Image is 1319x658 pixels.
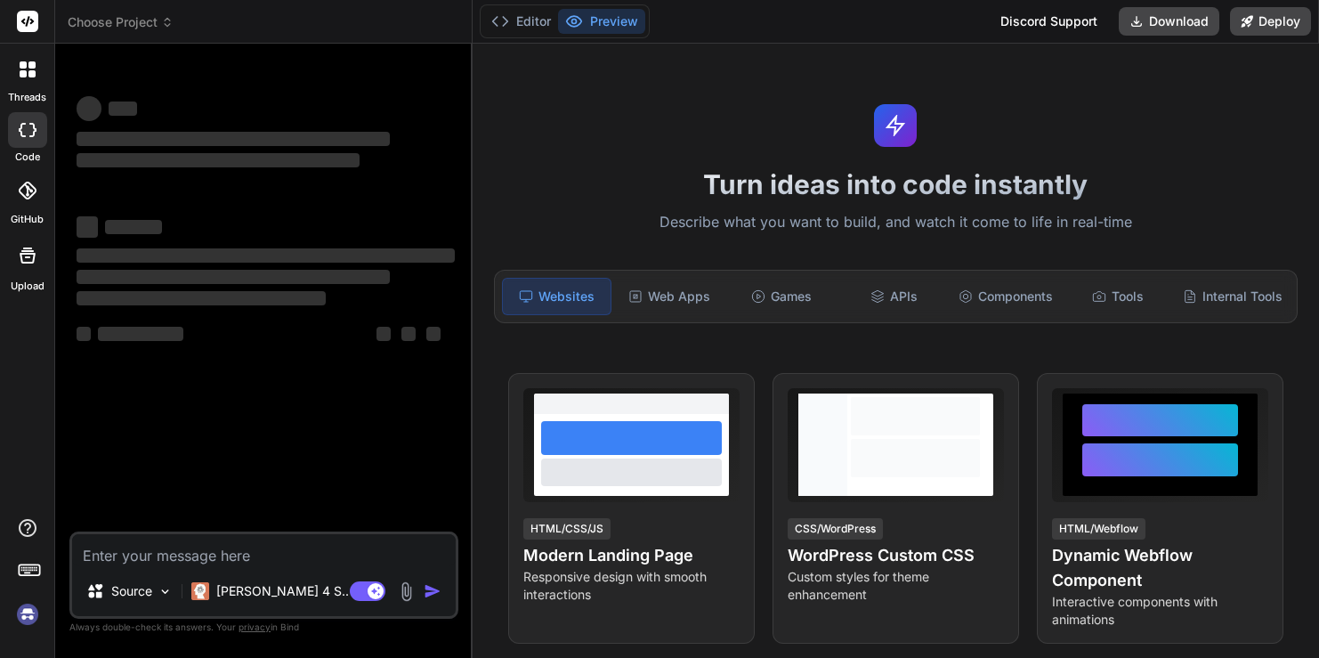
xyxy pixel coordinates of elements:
span: ‌ [77,291,326,305]
img: Pick Models [158,584,173,599]
span: ‌ [77,216,98,238]
div: Internal Tools [1176,278,1290,315]
div: Components [951,278,1060,315]
span: ‌ [109,102,137,116]
button: Download [1119,7,1219,36]
div: Games [727,278,836,315]
button: Editor [484,9,558,34]
span: Choose Project [68,13,174,31]
label: code [15,150,40,165]
h4: Dynamic Webflow Component [1052,543,1268,593]
span: ‌ [98,327,183,341]
div: Discord Support [990,7,1108,36]
h1: Turn ideas into code instantly [483,168,1308,200]
p: Source [111,582,152,600]
div: HTML/Webflow [1052,518,1145,540]
div: Websites [502,278,612,315]
p: Describe what you want to build, and watch it come to life in real-time [483,211,1308,234]
span: ‌ [426,327,441,341]
button: Preview [558,9,645,34]
span: ‌ [77,248,455,263]
label: GitHub [11,212,44,227]
img: icon [424,582,441,600]
p: Responsive design with smooth interactions [523,568,740,604]
span: ‌ [77,153,360,167]
h4: Modern Landing Page [523,543,740,568]
span: ‌ [77,270,390,284]
h4: WordPress Custom CSS [788,543,1004,568]
div: Web Apps [615,278,724,315]
div: CSS/WordPress [788,518,883,540]
div: HTML/CSS/JS [523,518,611,540]
label: threads [8,90,46,105]
p: Always double-check its answers. Your in Bind [69,619,458,636]
span: privacy [239,621,271,632]
span: ‌ [77,327,91,341]
label: Upload [11,279,45,294]
img: attachment [396,581,417,602]
span: ‌ [401,327,416,341]
span: ‌ [376,327,391,341]
span: ‌ [77,96,101,121]
button: Deploy [1230,7,1311,36]
span: ‌ [77,132,390,146]
div: APIs [839,278,948,315]
p: Custom styles for theme enhancement [788,568,1004,604]
p: Interactive components with animations [1052,593,1268,629]
p: [PERSON_NAME] 4 S.. [216,582,349,600]
span: ‌ [105,220,162,234]
img: Claude 4 Sonnet [191,582,209,600]
div: Tools [1064,278,1172,315]
img: signin [12,599,43,630]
